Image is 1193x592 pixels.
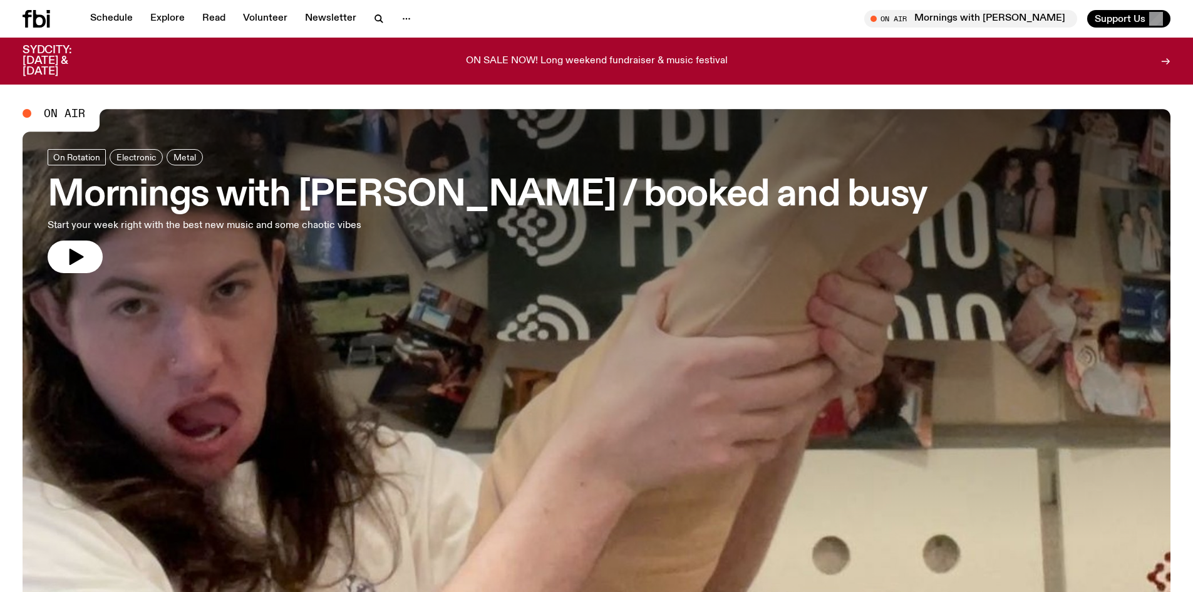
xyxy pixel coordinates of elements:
[23,45,103,77] h3: SYDCITY: [DATE] & [DATE]
[1087,10,1170,28] button: Support Us
[297,10,364,28] a: Newsletter
[48,178,927,213] h3: Mornings with [PERSON_NAME] / booked and busy
[44,108,85,119] span: On Air
[48,149,106,165] a: On Rotation
[110,149,163,165] a: Electronic
[167,149,203,165] a: Metal
[864,10,1077,28] button: On AirMornings with [PERSON_NAME] / booked and busy
[48,218,368,233] p: Start your week right with the best new music and some chaotic vibes
[173,152,196,162] span: Metal
[48,149,927,273] a: Mornings with [PERSON_NAME] / booked and busyStart your week right with the best new music and so...
[466,56,728,67] p: ON SALE NOW! Long weekend fundraiser & music festival
[235,10,295,28] a: Volunteer
[143,10,192,28] a: Explore
[83,10,140,28] a: Schedule
[195,10,233,28] a: Read
[116,152,156,162] span: Electronic
[1095,13,1145,24] span: Support Us
[53,152,100,162] span: On Rotation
